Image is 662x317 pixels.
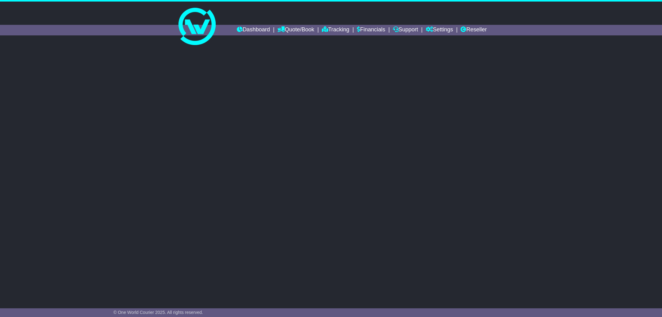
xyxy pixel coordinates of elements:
[426,25,453,35] a: Settings
[277,25,314,35] a: Quote/Book
[461,25,487,35] a: Reseller
[322,25,349,35] a: Tracking
[114,310,203,315] span: © One World Courier 2025. All rights reserved.
[357,25,385,35] a: Financials
[237,25,270,35] a: Dashboard
[393,25,418,35] a: Support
